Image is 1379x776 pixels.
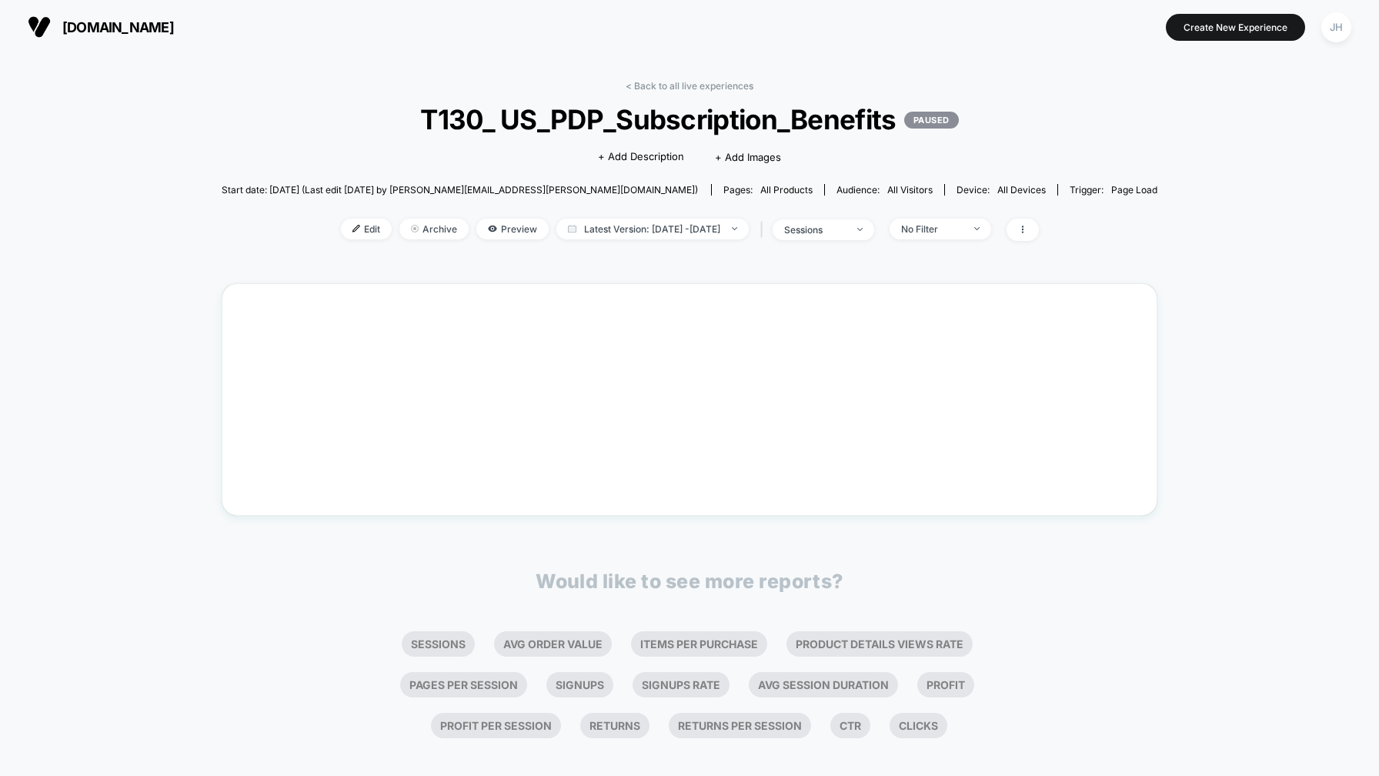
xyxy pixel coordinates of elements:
span: Device: [944,184,1057,196]
div: Audience: [836,184,933,196]
p: PAUSED [904,112,959,129]
li: Pages Per Session [400,672,527,697]
li: Signups Rate [633,672,730,697]
img: end [974,227,980,230]
li: Ctr [830,713,870,738]
li: Sessions [402,631,475,657]
li: Profit [917,672,974,697]
span: + Add Images [715,151,781,163]
span: Page Load [1111,184,1157,196]
img: end [411,225,419,232]
li: Clicks [890,713,947,738]
li: Product Details Views Rate [786,631,973,657]
span: All Visitors [887,184,933,196]
li: Avg Session Duration [749,672,898,697]
button: [DOMAIN_NAME] [23,15,179,39]
a: < Back to all live experiences [626,80,753,92]
img: Visually logo [28,15,51,38]
span: all products [760,184,813,196]
li: Avg Order Value [494,631,612,657]
span: Start date: [DATE] (Last edit [DATE] by [PERSON_NAME][EMAIL_ADDRESS][PERSON_NAME][DOMAIN_NAME]) [222,184,698,196]
span: T130_ US_PDP_Subscription_Benefits [269,103,1111,135]
button: Create New Experience [1166,14,1305,41]
span: Archive [399,219,469,239]
div: JH [1321,12,1351,42]
span: all devices [997,184,1046,196]
img: calendar [568,225,576,232]
span: Preview [476,219,549,239]
div: No Filter [901,223,963,235]
span: [DOMAIN_NAME] [62,19,174,35]
span: | [756,219,773,241]
li: Signups [546,672,613,697]
img: end [732,227,737,230]
p: Would like to see more reports? [536,570,843,593]
li: Returns Per Session [669,713,811,738]
div: Pages: [723,184,813,196]
li: Items Per Purchase [631,631,767,657]
span: Latest Version: [DATE] - [DATE] [556,219,749,239]
div: sessions [784,224,846,236]
div: Trigger: [1070,184,1157,196]
img: end [857,228,863,231]
li: Returns [580,713,649,738]
li: Profit Per Session [431,713,561,738]
img: edit [352,225,360,232]
span: + Add Description [598,149,684,165]
button: JH [1317,12,1356,43]
span: Edit [341,219,392,239]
